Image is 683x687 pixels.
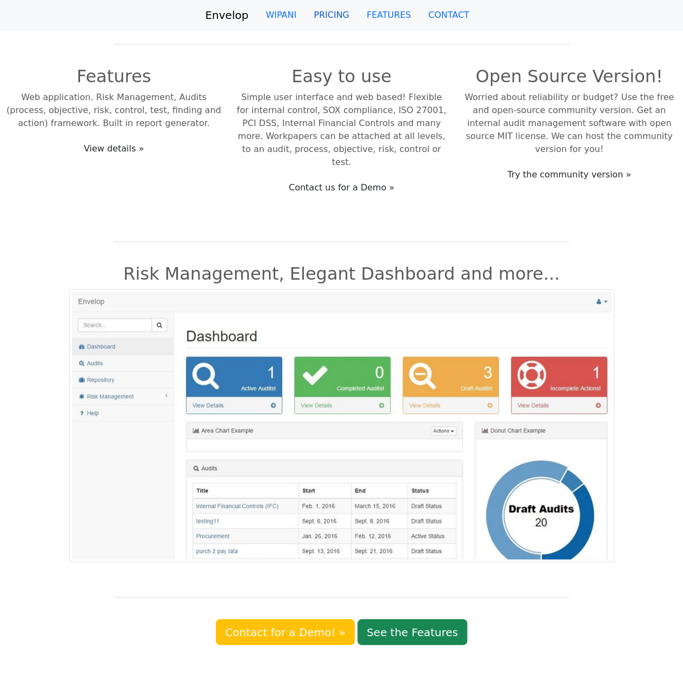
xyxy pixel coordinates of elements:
[420,4,478,26] a: CONTACT
[6,91,221,130] p: Web application. Risk Management, Audits (process, objective, risk, control, test, finding and ac...
[357,619,467,645] a: See the Features
[500,164,638,185] a: Try the community version »
[234,91,449,169] p: Simple user interface and web based! Flexible for internal control, SOX compliance, ISO 27001, PC...
[282,177,401,198] a: Contact us for a Demo »
[216,619,355,645] a: Contact for a Demo! »
[69,289,614,562] img: GRC Envelop dashboard for audits and risk management.
[205,4,248,26] a: Envelop
[77,138,151,159] a: View details »
[358,4,420,26] a: FEATURES
[305,4,358,26] a: PRICING
[462,66,677,87] h2: Open Source Version!
[257,4,305,26] a: WIPANI
[6,66,221,87] h2: Features
[234,66,449,87] h2: Easy to use
[462,91,677,156] p: Worried about reliability or budget? Use the free and open-source community version. Get an inter...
